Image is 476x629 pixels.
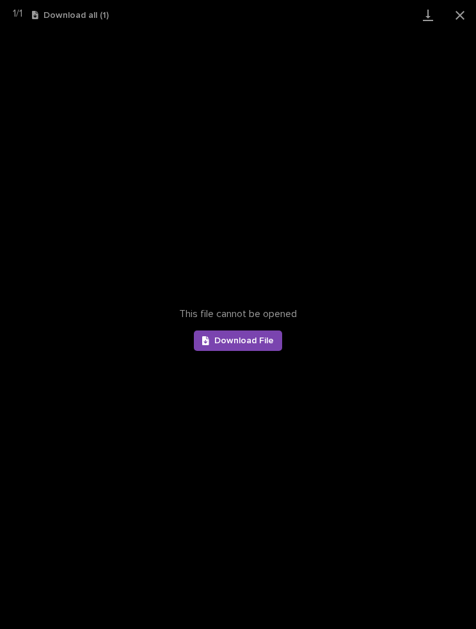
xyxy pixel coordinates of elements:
span: This file cannot be opened [179,308,297,320]
span: 1 [13,8,16,19]
a: Download File [194,330,282,351]
span: Download File [214,336,274,345]
span: 1 [19,8,22,19]
button: Download all (1) [32,11,109,20]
